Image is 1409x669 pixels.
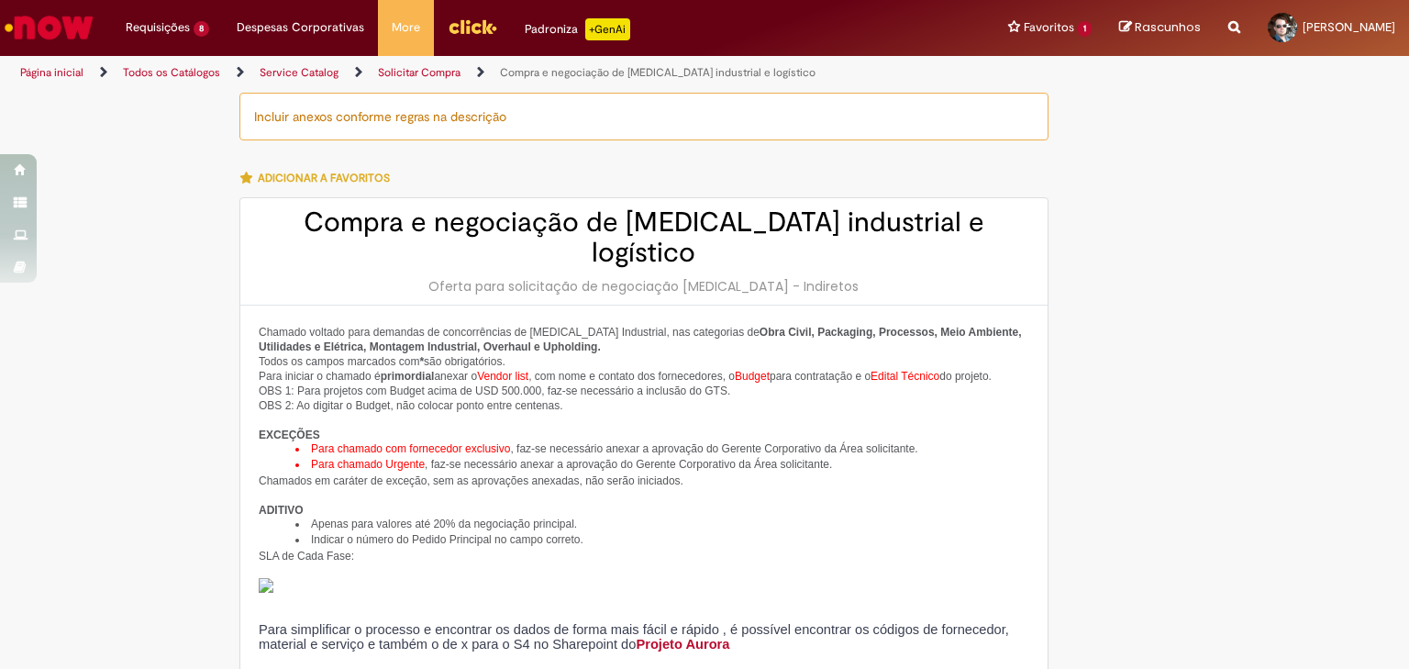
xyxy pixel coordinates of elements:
div: Padroniza [525,18,630,40]
li: Apenas para valores até 20% da negociação principal. [295,517,1029,532]
span: Chamado voltado para demandas de concorrências de [MEDICAL_DATA] Industrial, nas categorias de [259,326,1022,353]
span: , com nome e contato dos fornecedores, o [528,370,735,383]
p: +GenAi [585,18,630,40]
span: 8 [194,21,209,37]
span: Budget [735,370,770,383]
a: Compra e negociação de [MEDICAL_DATA] industrial e logístico [500,65,815,80]
span: para contratação e o [770,370,871,383]
li: Indicar o número do Pedido Principal no campo correto. [295,532,1029,548]
span: Para iniciar o chamado é anexar o [259,370,477,383]
span: , faz-se necessário anexar a aprovação do Gerente Corporativo da Área solicitante. [510,442,917,455]
a: Rascunhos [1119,19,1201,37]
span: Despesas Corporativas [237,18,364,37]
img: sys_attachment.do [259,578,273,593]
span: Requisições [126,18,190,37]
span: [PERSON_NAME] [1303,19,1395,35]
div: Oferta para solicitação de negociação [MEDICAL_DATA] - Indiretos [259,277,1029,295]
button: Adicionar a Favoritos [239,159,400,197]
span: More [392,18,420,37]
a: Projeto Aurora [636,637,729,652]
span: SLA de Cada Fase: [259,550,354,563]
span: , faz-se necessário anexar a aprovação do Gerente Corporativo da Área solicitante. [425,458,832,471]
h2: Compra e negociação de [MEDICAL_DATA] industrial e logístico [259,207,1029,268]
a: Todos os Catálogos [123,65,220,80]
a: Solicitar Compra [378,65,460,80]
span: Todos os campos marcados com são obrigatórios. [259,355,505,368]
li: Para chamado com fornecedor exclusivo [295,441,1029,457]
span: Rascunhos [1135,18,1201,36]
p: Para simplificar o processo e encontrar os dados de forma mais fácil e rápido , é possível encont... [259,622,1029,652]
span: Adicionar a Favoritos [258,171,390,185]
img: click_logo_yellow_360x200.png [448,13,497,40]
span: EXCEÇÕES [259,429,320,441]
div: Incluir anexos conforme regras na descrição [239,93,1048,140]
strong: primordial [381,370,435,383]
span: ADITIVO [259,504,304,517]
img: ServiceNow [2,9,96,46]
span: do projeto. OBS 1: Para projetos com Budget acima de USD 500.000, faz-se necessário a inclusão do... [259,370,992,412]
a: Service Catalog [260,65,338,80]
span: Edital Técnico [871,370,939,383]
span: Vendor list [477,370,528,383]
ul: Trilhas de página [14,56,926,90]
span: Chamados em caráter de exceção, sem as aprovações anexadas, não serão iniciados. [259,474,683,487]
li: Para chamado Urgente [295,457,1029,473]
span: Favoritos [1024,18,1074,37]
a: Página inicial [20,65,83,80]
span: 1 [1078,21,1092,37]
